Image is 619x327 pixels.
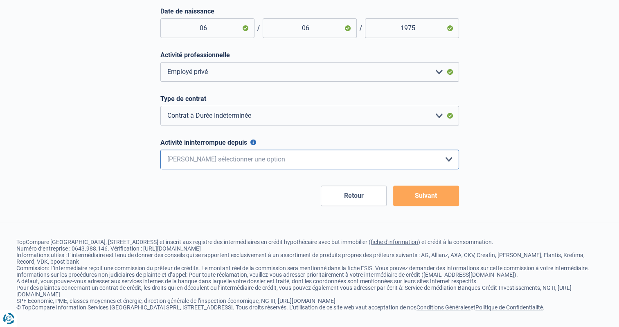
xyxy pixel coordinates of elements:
input: Jour (JJ) [160,18,254,38]
label: Type de contrat [160,95,459,103]
label: Date de naissance [160,7,459,15]
button: Retour [321,186,387,206]
a: Conditions Générales [416,304,470,311]
label: Activité ininterrompue depuis [160,139,459,146]
a: Politique de Confidentialité [475,304,543,311]
a: fiche d'information [371,239,418,245]
span: / [254,24,263,32]
button: Suivant [393,186,459,206]
input: Année (AAAA) [365,18,459,38]
input: Mois (MM) [263,18,357,38]
span: / [357,24,365,32]
label: Activité professionnelle [160,51,459,59]
button: Activité ininterrompue depuis [250,139,256,145]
